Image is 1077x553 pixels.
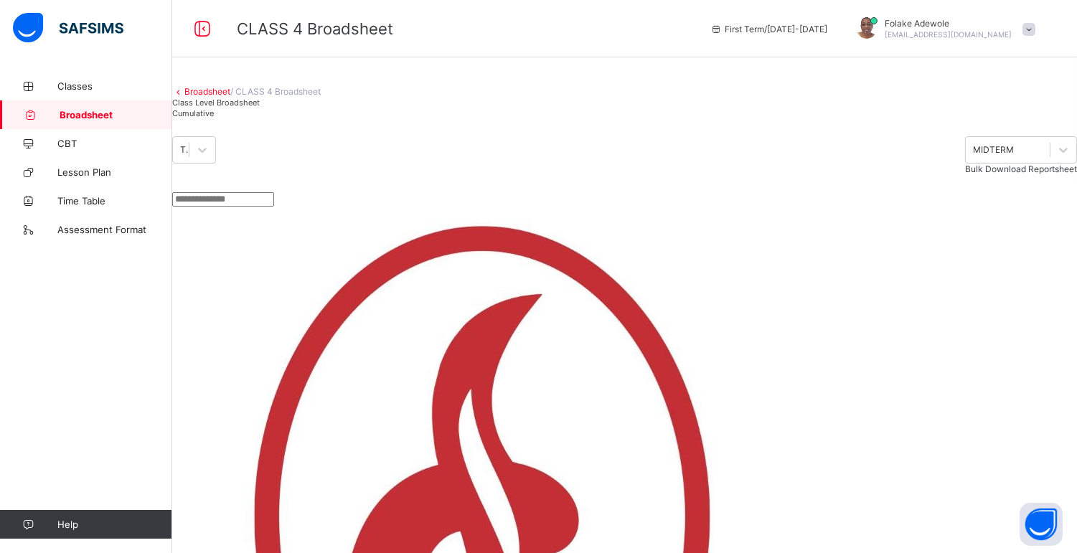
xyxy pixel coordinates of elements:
[57,224,172,235] span: Assessment Format
[60,109,172,120] span: Broadsheet
[57,195,172,207] span: Time Table
[57,80,172,92] span: Classes
[180,145,190,156] div: Third Term [DATE]-[DATE]
[172,108,214,118] span: Cumulative
[973,145,1014,156] div: MIDTERM
[172,98,260,108] span: Class Level Broadsheet
[237,19,393,38] span: Class Arm Broadsheet
[57,138,172,149] span: CBT
[842,17,1043,41] div: FolakeAdewole
[885,18,1012,29] span: Folake Adewole
[13,13,123,43] img: safsims
[965,164,1077,174] span: Bulk Download Reportsheet
[885,30,1012,39] span: [EMAIL_ADDRESS][DOMAIN_NAME]
[1020,503,1063,546] button: Open asap
[57,519,171,530] span: Help
[710,24,827,34] span: session/term information
[184,86,230,97] a: Broadsheet
[230,86,321,97] span: / CLASS 4 Broadsheet
[57,166,172,178] span: Lesson Plan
